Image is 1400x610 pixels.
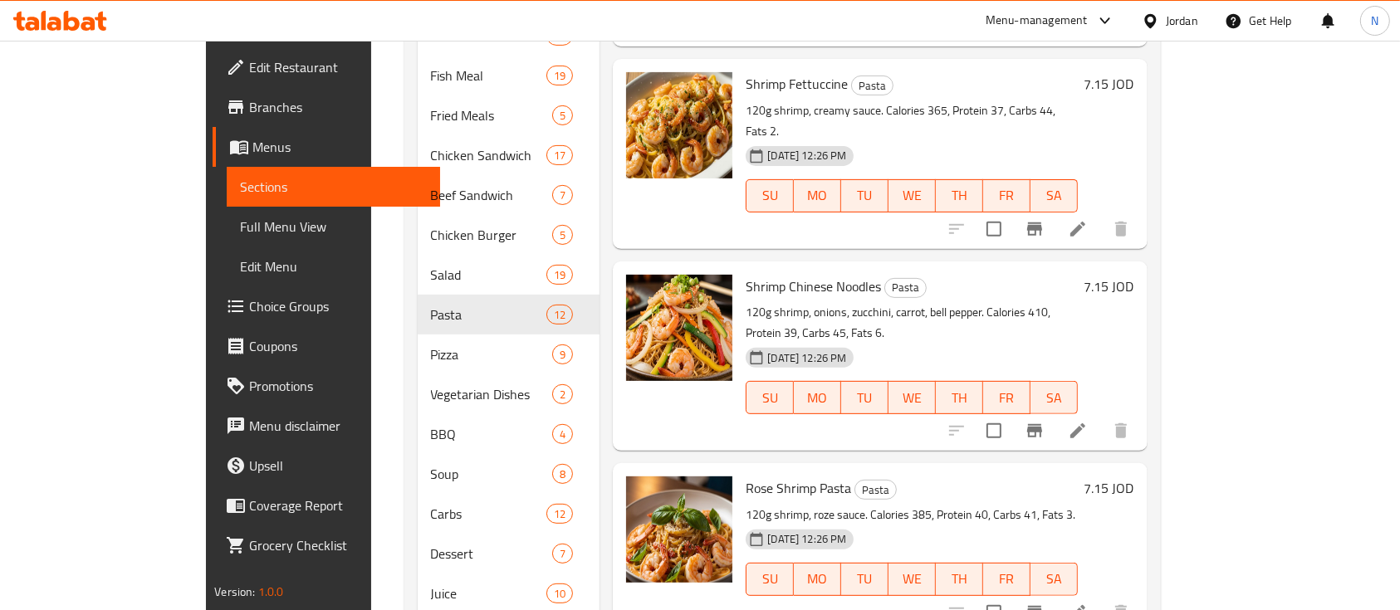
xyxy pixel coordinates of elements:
[213,366,440,406] a: Promotions
[546,583,573,603] div: items
[895,183,929,207] span: WE
[986,11,1088,31] div: Menu-management
[1166,12,1198,30] div: Jordan
[431,305,546,325] span: Pasta
[547,307,572,323] span: 12
[746,381,794,414] button: SU
[942,386,977,410] span: TH
[746,505,1077,525] p: 120g shrimp, roze sauce. Calories 385, Protein 40, Carbs 41, Fats 3.
[258,581,284,603] span: 1.0.0
[626,476,732,583] img: Rose Shrimp Pasta
[418,175,600,215] div: Beef Sandwich7
[249,535,427,555] span: Grocery Checklist
[936,563,983,596] button: TH
[553,387,572,403] span: 2
[418,215,600,255] div: Chicken Burger5
[841,179,888,212] button: TU
[895,386,929,410] span: WE
[213,486,440,525] a: Coverage Report
[977,212,1011,246] span: Select to update
[800,183,835,207] span: MO
[547,267,572,283] span: 19
[431,105,553,125] span: Fried Meals
[1030,563,1078,596] button: SA
[848,183,882,207] span: TU
[942,183,977,207] span: TH
[249,57,427,77] span: Edit Restaurant
[553,466,572,482] span: 8
[884,278,927,298] div: Pasta
[213,446,440,486] a: Upsell
[983,563,1030,596] button: FR
[983,179,1030,212] button: FR
[990,183,1024,207] span: FR
[626,72,732,178] img: Shrimp Fettuccine
[240,217,427,237] span: Full Menu View
[753,386,787,410] span: SU
[431,66,546,85] div: Fish Meal
[990,386,1024,410] span: FR
[431,464,553,484] span: Soup
[552,225,573,245] div: items
[761,350,853,366] span: [DATE] 12:26 PM
[431,544,553,564] span: Dessert
[431,424,553,444] span: BBQ
[552,384,573,404] div: items
[794,179,841,212] button: MO
[1101,411,1141,451] button: delete
[214,581,255,603] span: Version:
[936,381,983,414] button: TH
[418,494,600,534] div: Carbs12
[240,256,427,276] span: Edit Menu
[431,583,546,603] div: Juice
[227,167,440,207] a: Sections
[794,381,841,414] button: MO
[888,179,936,212] button: WE
[1068,219,1088,239] a: Edit menu item
[1084,72,1134,95] h6: 7.15 JOD
[553,546,572,562] span: 7
[553,347,572,363] span: 9
[249,456,427,476] span: Upsell
[1084,275,1134,298] h6: 7.15 JOD
[249,336,427,356] span: Coupons
[983,381,1030,414] button: FR
[977,413,1011,448] span: Select to update
[547,506,572,522] span: 12
[546,265,573,285] div: items
[546,305,573,325] div: items
[800,567,835,591] span: MO
[1015,209,1055,249] button: Branch-specific-item
[418,56,600,95] div: Fish Meal19
[553,227,572,243] span: 5
[1037,386,1071,410] span: SA
[418,374,600,414] div: Vegetarian Dishes2
[213,406,440,446] a: Menu disclaimer
[418,95,600,135] div: Fried Meals5
[794,563,841,596] button: MO
[431,145,546,165] div: Chicken Sandwich
[841,563,888,596] button: TU
[431,344,553,364] span: Pizza
[753,567,787,591] span: SU
[746,563,794,596] button: SU
[249,376,427,396] span: Promotions
[213,47,440,87] a: Edit Restaurant
[431,384,553,404] span: Vegetarian Dishes
[546,504,573,524] div: items
[431,265,546,285] span: Salad
[885,278,926,297] span: Pasta
[1015,411,1055,451] button: Branch-specific-item
[418,135,600,175] div: Chicken Sandwich17
[626,275,732,381] img: Shrimp Chinese Noodles
[1030,381,1078,414] button: SA
[990,567,1024,591] span: FR
[552,344,573,364] div: items
[553,108,572,124] span: 5
[431,504,546,524] span: Carbs
[213,127,440,167] a: Menus
[547,68,572,84] span: 19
